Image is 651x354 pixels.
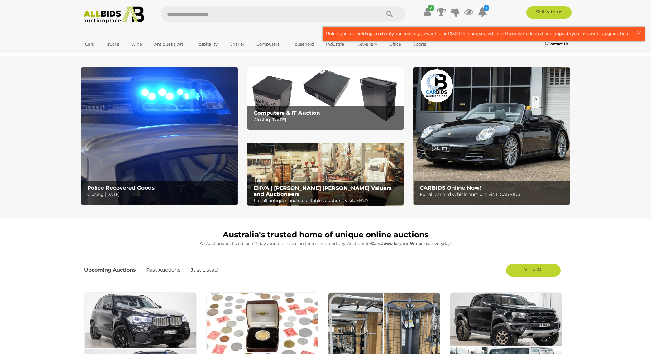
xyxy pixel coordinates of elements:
[478,6,487,17] a: 1
[385,39,405,49] a: Office
[150,39,187,49] a: Antiques & Art
[322,39,350,49] a: Industrial
[127,39,146,49] a: Wine
[254,197,400,205] p: For all antiques and collectables auctions visit: EHVA
[84,230,567,239] h1: Australia's trusted home of unique online auctions
[247,143,404,206] img: EHVA | Evans Hastings Valuers and Auctioneers
[410,241,421,246] strong: Wine
[371,241,381,246] strong: Cars
[381,241,402,246] strong: Jewellery
[423,6,432,17] a: ✔
[81,39,98,49] a: Cars
[247,67,404,130] a: Computers & IT Auction Computers & IT Auction Closing [DATE]
[81,49,133,60] a: [GEOGRAPHIC_DATA]
[484,5,489,11] i: 1
[84,240,567,247] p: All Auctions are listed for 4-7 days and bids close on their scheduled day. Auctions for , and cl...
[247,67,404,130] img: Computers & IT Auction
[526,6,572,19] a: Sell with us
[141,261,185,279] a: Past Auctions
[354,39,381,49] a: Jewellery
[636,27,642,39] span: ×
[102,39,123,49] a: Trucks
[254,110,320,116] b: Computers & IT Auction
[84,261,141,279] a: Upcoming Auctions
[252,39,283,49] a: Computers
[226,39,248,49] a: Charity
[428,5,434,11] i: ✔
[409,39,430,49] a: Sports
[374,6,405,22] button: Search
[191,39,222,49] a: Hospitality
[186,261,223,279] a: Just Listed
[287,39,318,49] a: Household
[87,185,155,191] b: Police Recovered Goods
[545,41,570,47] a: Contact Us
[413,67,570,205] a: CARBIDS Online Now! CARBIDS Online Now! For all car and vehicle auctions visit: CARBIDS!
[506,264,561,277] a: View All
[247,143,404,206] a: EHVA | Evans Hastings Valuers and Auctioneers EHVA | [PERSON_NAME] [PERSON_NAME] Valuers and Auct...
[80,6,148,23] img: Allbids.com.au
[420,191,567,198] p: For all car and vehicle auctions visit: CARBIDS!
[545,41,568,46] b: Contact Us
[87,191,234,198] p: Closing [DATE]
[413,67,570,205] img: CARBIDS Online Now!
[254,185,392,197] b: EHVA | [PERSON_NAME] [PERSON_NAME] Valuers and Auctioneers
[81,67,238,205] img: Police Recovered Goods
[254,116,400,124] p: Closing [DATE]
[81,67,238,205] a: Police Recovered Goods Police Recovered Goods Closing [DATE]
[420,185,481,191] b: CARBIDS Online Now!
[524,267,543,273] span: View All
